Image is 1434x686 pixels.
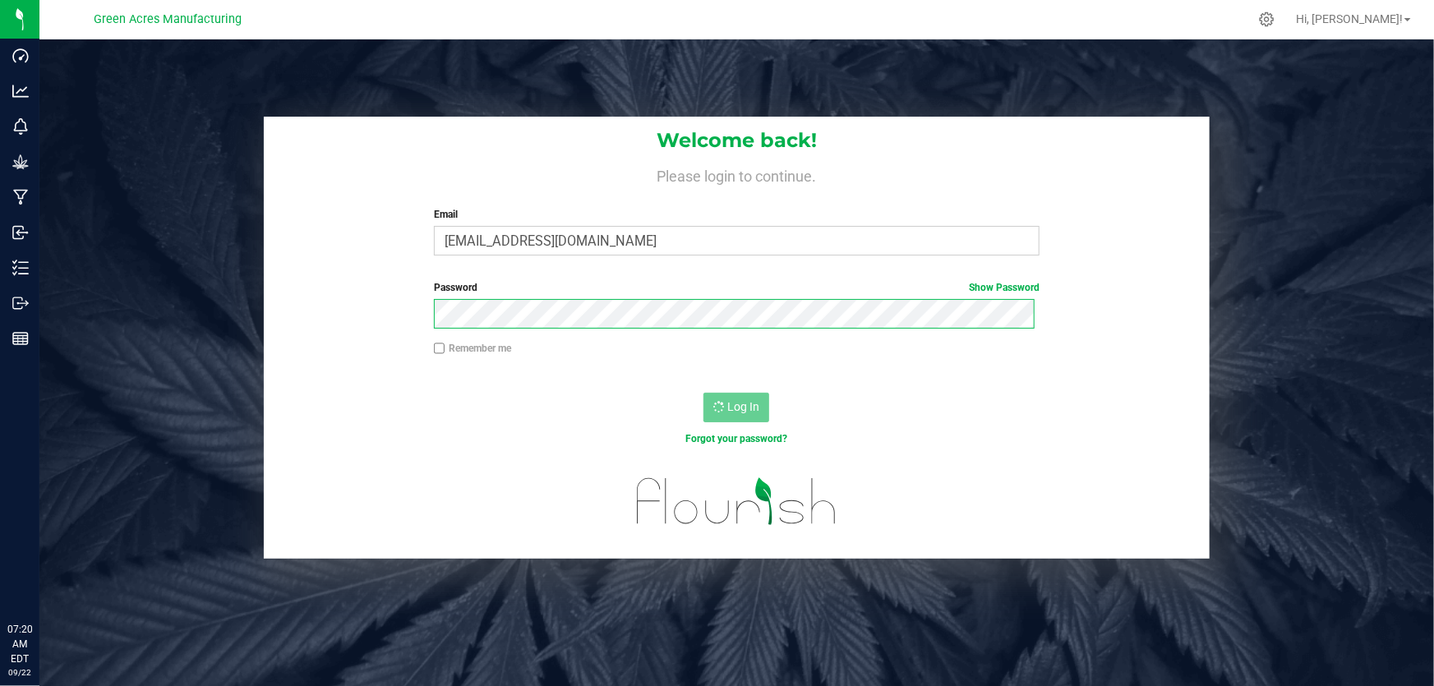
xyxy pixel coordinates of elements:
inline-svg: Inbound [12,224,29,241]
span: Hi, [PERSON_NAME]! [1296,12,1403,25]
span: Password [434,282,477,293]
span: Log In [727,400,759,413]
div: Manage settings [1256,12,1277,27]
input: Remember me [434,343,445,354]
button: Log In [703,393,769,422]
p: 09/22 [7,666,32,679]
inline-svg: Inventory [12,260,29,276]
inline-svg: Reports [12,330,29,347]
label: Remember me [434,341,511,356]
img: flourish_logo.svg [619,463,855,540]
inline-svg: Grow [12,154,29,170]
inline-svg: Manufacturing [12,189,29,205]
a: Show Password [969,282,1040,293]
p: 07:20 AM EDT [7,622,32,666]
inline-svg: Dashboard [12,48,29,64]
inline-svg: Outbound [12,295,29,311]
h4: Please login to continue. [264,164,1210,184]
a: Forgot your password? [685,433,787,444]
inline-svg: Monitoring [12,118,29,135]
h1: Welcome back! [264,130,1210,151]
label: Email [434,207,1040,222]
span: Green Acres Manufacturing [94,12,242,26]
inline-svg: Analytics [12,83,29,99]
